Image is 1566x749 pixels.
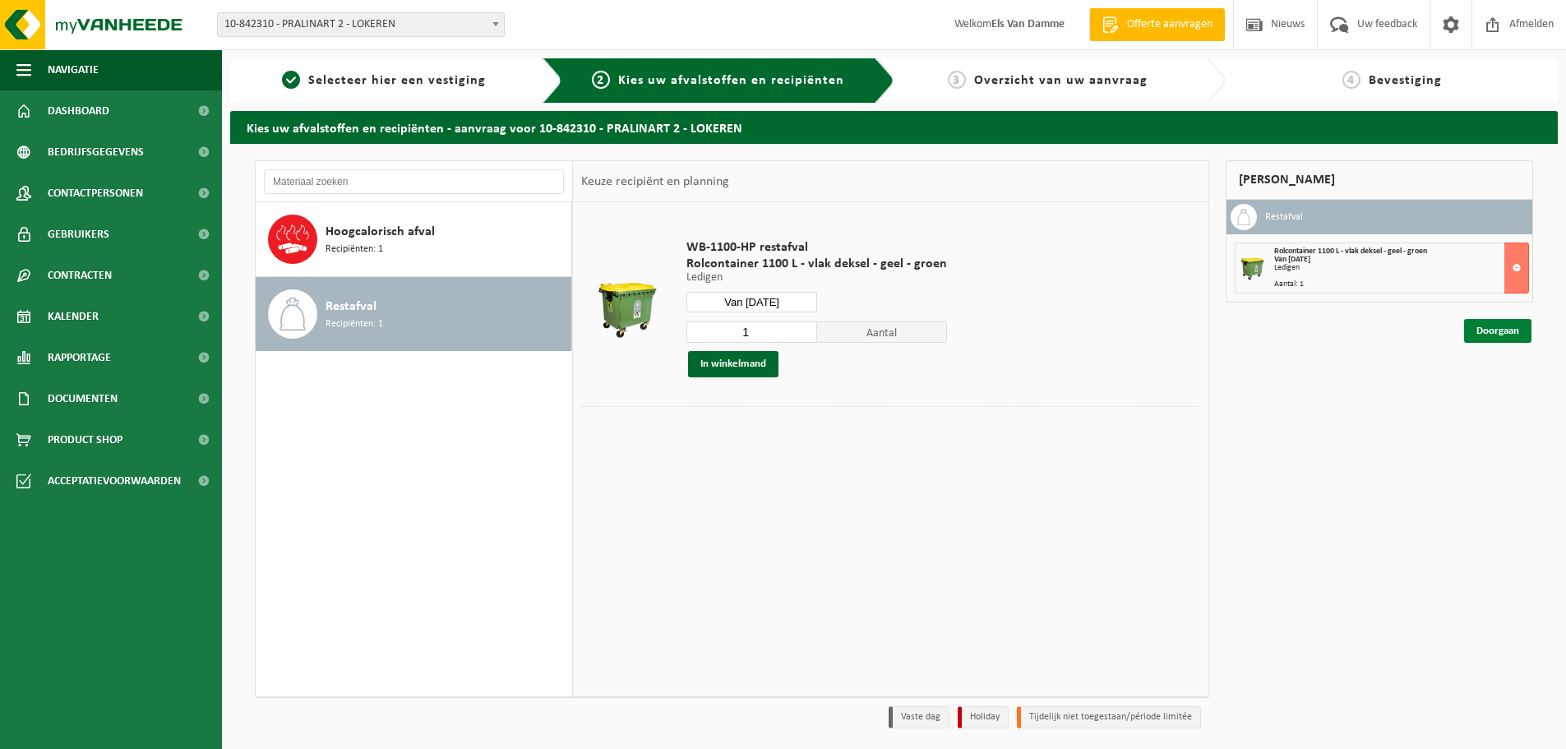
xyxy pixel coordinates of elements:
div: Ledigen [1274,264,1528,272]
span: Aantal [817,321,948,343]
a: Doorgaan [1464,319,1531,343]
span: Rapportage [48,337,111,378]
span: 1 [282,71,300,89]
span: Contactpersonen [48,173,143,214]
span: 10-842310 - PRALINART 2 - LOKEREN [218,13,504,36]
span: Overzicht van uw aanvraag [974,74,1148,87]
span: 4 [1342,71,1360,89]
span: Recipiënten: 1 [326,242,383,257]
span: Dashboard [48,90,109,132]
span: Documenten [48,378,118,419]
div: Keuze recipiënt en planning [573,161,737,202]
input: Materiaal zoeken [264,169,564,194]
button: Hoogcalorisch afval Recipiënten: 1 [256,202,572,277]
span: Product Shop [48,419,122,460]
span: Bevestiging [1369,74,1442,87]
li: Holiday [958,706,1009,728]
span: Offerte aanvragen [1123,16,1217,33]
span: Kies uw afvalstoffen en recipiënten [618,74,844,87]
input: Selecteer datum [686,292,817,312]
strong: Els Van Damme [991,18,1065,30]
span: 10-842310 - PRALINART 2 - LOKEREN [217,12,505,37]
span: WB-1100-HP restafval [686,239,947,256]
span: Rolcontainer 1100 L - vlak deksel - geel - groen [1274,247,1427,256]
h3: Restafval [1265,204,1303,230]
span: Recipiënten: 1 [326,317,383,332]
span: Contracten [48,255,112,296]
p: Ledigen [686,272,947,284]
a: Offerte aanvragen [1089,8,1225,41]
button: In winkelmand [688,351,778,377]
li: Tijdelijk niet toegestaan/période limitée [1017,706,1201,728]
a: 1Selecteer hier een vestiging [238,71,529,90]
h2: Kies uw afvalstoffen en recipiënten - aanvraag voor 10-842310 - PRALINART 2 - LOKEREN [230,111,1558,143]
span: Acceptatievoorwaarden [48,460,181,502]
span: 3 [948,71,966,89]
span: Bedrijfsgegevens [48,132,144,173]
span: 2 [592,71,610,89]
div: Aantal: 1 [1274,280,1528,289]
button: Restafval Recipiënten: 1 [256,277,572,351]
div: [PERSON_NAME] [1226,160,1533,200]
span: Selecteer hier een vestiging [308,74,486,87]
span: Navigatie [48,49,99,90]
li: Vaste dag [889,706,949,728]
span: Restafval [326,297,376,317]
span: Gebruikers [48,214,109,255]
span: Kalender [48,296,99,337]
span: Hoogcalorisch afval [326,222,435,242]
span: Rolcontainer 1100 L - vlak deksel - geel - groen [686,256,947,272]
strong: Van [DATE] [1274,255,1310,264]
